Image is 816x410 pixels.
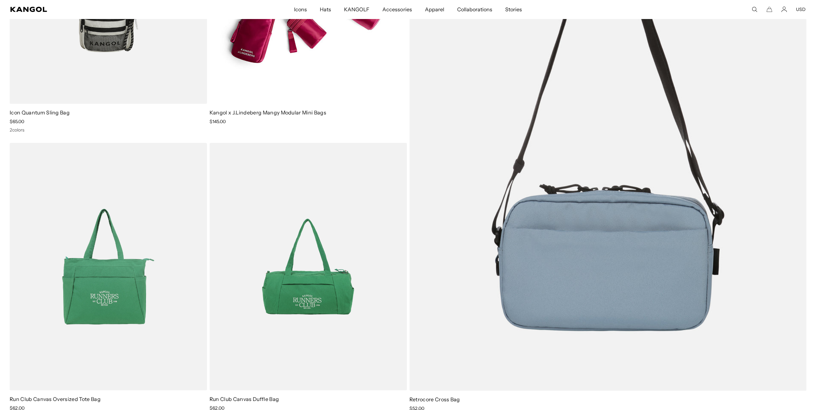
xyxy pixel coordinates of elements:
span: $145.00 [210,119,226,124]
button: USD [796,6,806,12]
a: Kangol [10,7,195,12]
summary: Search here [752,6,757,12]
a: Run Club Canvas Duffle Bag [210,396,279,402]
a: Run Club Canvas Oversized Tote Bag [10,396,101,402]
a: Account [781,6,787,12]
img: Run Club Canvas Oversized Tote Bag [10,143,207,390]
a: Retrocore Cross Bag [409,396,460,403]
a: Icon Quantum Sling Bag [10,109,70,116]
span: $65.00 [10,119,24,124]
img: Run Club Canvas Duffle Bag [210,143,407,390]
button: Cart [766,6,772,12]
a: Kangol x J.Lindeberg Mangy Modular Mini Bags [210,109,326,116]
div: 2 colors [10,127,207,133]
